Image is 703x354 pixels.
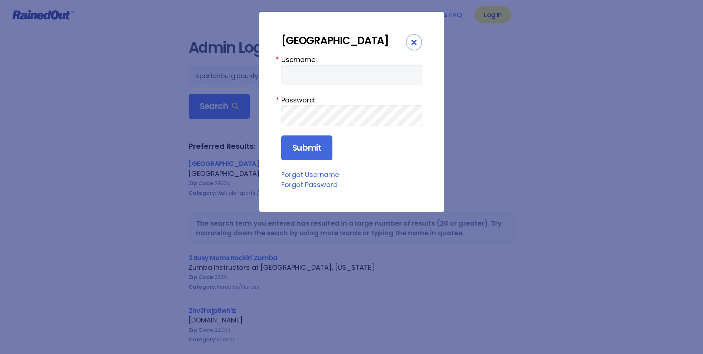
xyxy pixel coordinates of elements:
[281,135,332,161] input: Submit
[281,170,339,179] a: Forgot Username
[406,34,422,50] div: Close
[281,180,338,189] a: Forgot Password
[281,55,422,65] label: Username:
[281,95,422,105] label: Password:
[281,34,406,47] div: [GEOGRAPHIC_DATA]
